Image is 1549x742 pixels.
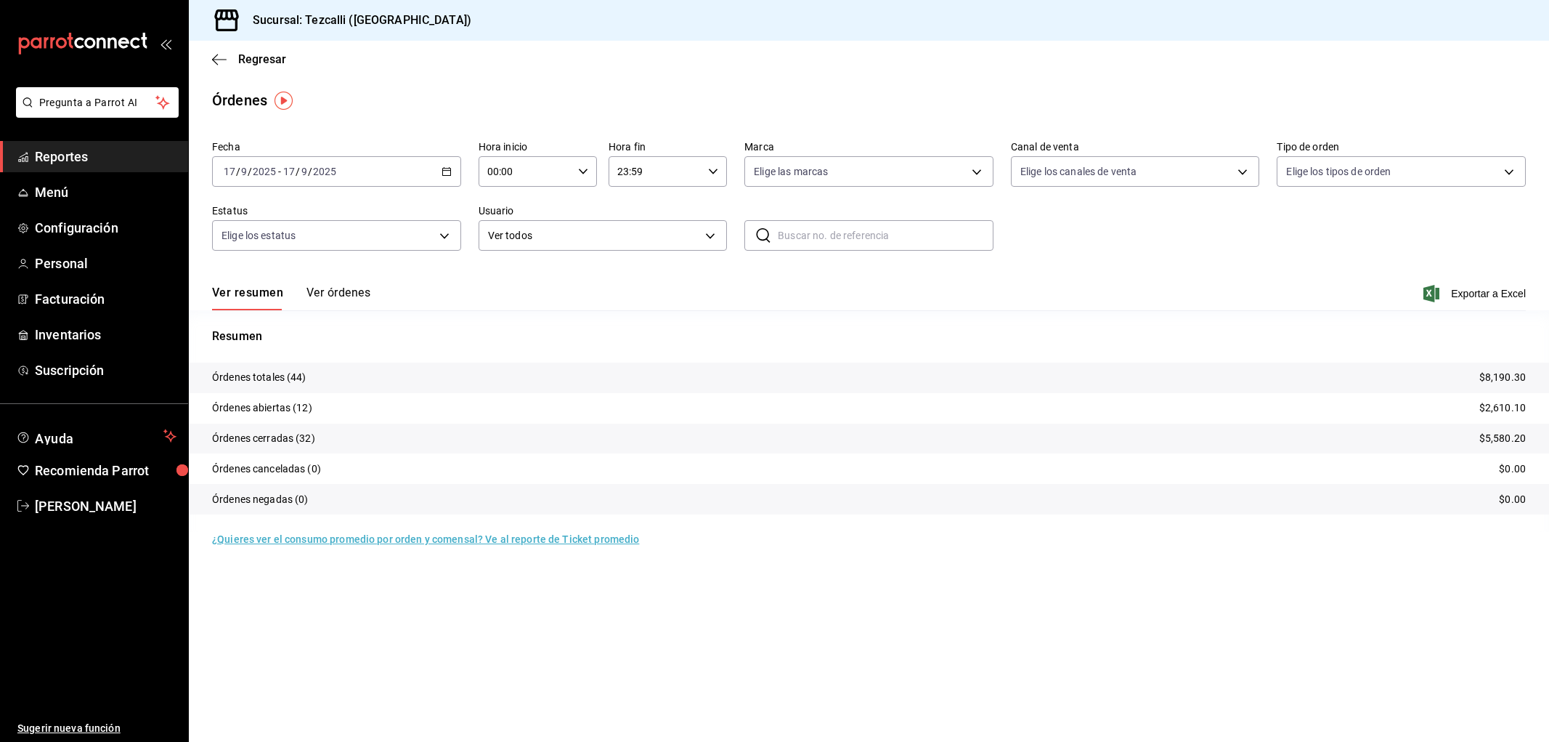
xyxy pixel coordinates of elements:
[212,206,461,216] label: Estatus
[17,721,176,736] span: Sugerir nueva función
[10,105,179,121] a: Pregunta a Parrot AI
[35,427,158,445] span: Ayuda
[238,52,286,66] span: Regresar
[1479,370,1526,385] p: $8,190.30
[248,166,252,177] span: /
[223,166,236,177] input: --
[212,286,283,310] button: Ver resumen
[240,166,248,177] input: --
[212,461,321,477] p: Órdenes canceladas (0)
[212,370,306,385] p: Órdenes totales (44)
[212,52,286,66] button: Regresar
[278,166,281,177] span: -
[1499,492,1526,507] p: $0.00
[778,221,993,250] input: Buscar no. de referencia
[35,289,176,309] span: Facturación
[16,87,179,118] button: Pregunta a Parrot AI
[1277,142,1526,152] label: Tipo de orden
[1499,461,1526,477] p: $0.00
[212,142,461,152] label: Fecha
[212,286,370,310] div: navigation tabs
[1479,431,1526,446] p: $5,580.20
[754,164,828,179] span: Elige las marcas
[296,166,300,177] span: /
[212,492,309,507] p: Órdenes negadas (0)
[479,142,597,152] label: Hora inicio
[275,92,293,110] img: Tooltip marker
[744,142,993,152] label: Marca
[35,182,176,202] span: Menú
[306,286,370,310] button: Ver órdenes
[308,166,312,177] span: /
[212,89,267,111] div: Órdenes
[221,228,296,243] span: Elige los estatus
[241,12,471,29] h3: Sucursal: Tezcalli ([GEOGRAPHIC_DATA])
[212,328,1526,345] p: Resumen
[35,325,176,344] span: Inventarios
[488,228,701,243] span: Ver todos
[35,218,176,238] span: Configuración
[1020,164,1137,179] span: Elige los canales de venta
[212,431,315,446] p: Órdenes cerradas (32)
[312,166,337,177] input: ----
[1479,400,1526,416] p: $2,610.10
[1011,142,1260,152] label: Canal de venta
[35,254,176,273] span: Personal
[35,360,176,380] span: Suscripción
[236,166,240,177] span: /
[1426,285,1526,302] button: Exportar a Excel
[212,400,312,416] p: Órdenes abiertas (12)
[479,206,728,216] label: Usuario
[35,461,176,480] span: Recomienda Parrot
[252,166,277,177] input: ----
[1286,164,1391,179] span: Elige los tipos de orden
[35,147,176,166] span: Reportes
[160,38,171,49] button: open_drawer_menu
[212,533,639,545] a: ¿Quieres ver el consumo promedio por orden y comensal? Ve al reporte de Ticket promedio
[301,166,308,177] input: --
[282,166,296,177] input: --
[39,95,156,110] span: Pregunta a Parrot AI
[609,142,727,152] label: Hora fin
[35,496,176,516] span: [PERSON_NAME]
